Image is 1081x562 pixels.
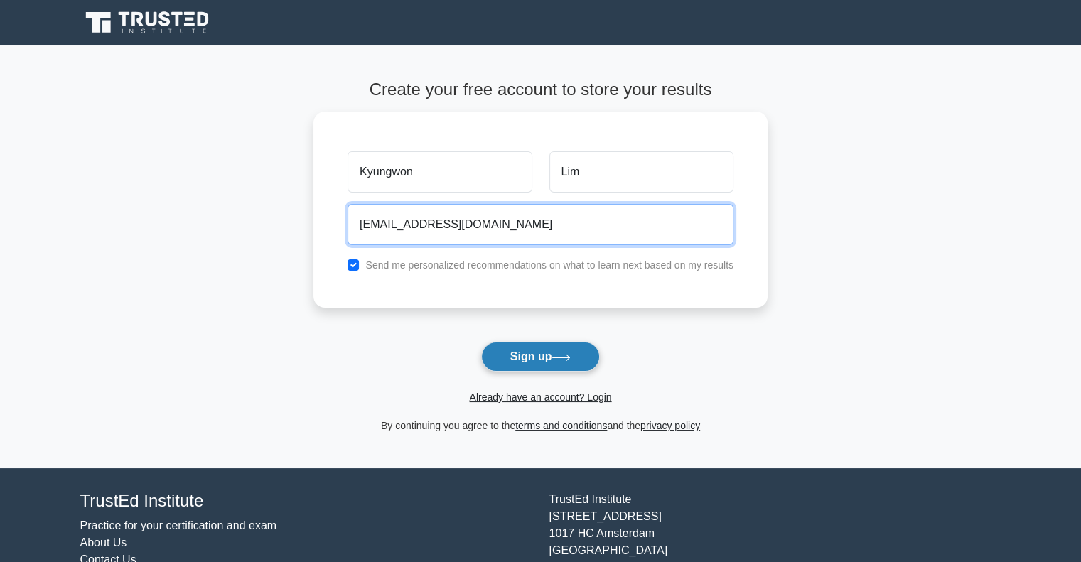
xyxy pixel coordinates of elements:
[313,80,768,100] h4: Create your free account to store your results
[640,420,700,431] a: privacy policy
[348,204,733,245] input: Email
[305,417,776,434] div: By continuing you agree to the and the
[365,259,733,271] label: Send me personalized recommendations on what to learn next based on my results
[469,391,611,403] a: Already have an account? Login
[80,536,127,549] a: About Us
[481,342,601,372] button: Sign up
[515,420,607,431] a: terms and conditions
[549,151,733,193] input: Last name
[80,491,532,512] h4: TrustEd Institute
[80,519,277,531] a: Practice for your certification and exam
[348,151,532,193] input: First name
